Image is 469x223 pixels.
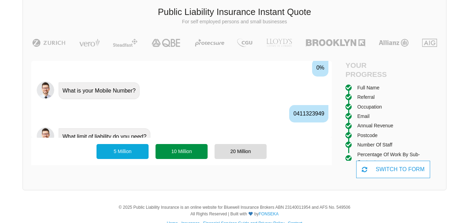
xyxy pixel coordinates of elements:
div: SWITCH TO FORM [356,161,430,178]
a: FONSEKA [259,212,278,216]
div: Number of staff [357,141,392,149]
img: Protecsure | Public Liability Insurance [192,39,227,47]
img: Chatbot | PLI [37,81,54,99]
div: 0% [312,59,328,77]
h3: Public Liability Insurance Instant Quote [28,6,441,18]
img: QBE | Public Liability Insurance [148,39,185,47]
div: Postcode [357,132,377,139]
div: 10 Million [156,144,208,159]
img: Brooklyn | Public Liability Insurance [303,39,368,47]
div: Referral [357,93,375,101]
div: 5 Million [97,144,149,159]
img: Steadfast | Public Liability Insurance [110,39,141,47]
div: What is your Mobile Number? [59,82,140,99]
div: 20 Million [215,144,267,159]
div: Annual Revenue [357,122,393,129]
img: LLOYD's | Public Liability Insurance [262,39,296,47]
img: Zurich | Public Liability Insurance [29,39,68,47]
div: Occupation [357,103,382,111]
div: Email [357,112,369,120]
h4: Your Progress [345,61,393,78]
div: What limit of liability do you need? [59,128,150,145]
img: Allianz | Public Liability Insurance [375,39,412,47]
p: For self employed persons and small businesses [28,18,441,25]
div: Full Name [357,84,379,91]
img: Chatbot | PLI [37,127,54,145]
div: Percentage of work by sub-contractors [357,151,441,166]
img: CGU | Public Liability Insurance [234,39,255,47]
img: AIG | Public Liability Insurance [419,39,440,47]
img: Vero | Public Liability Insurance [76,39,103,47]
div: 0411323949 [289,105,328,122]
